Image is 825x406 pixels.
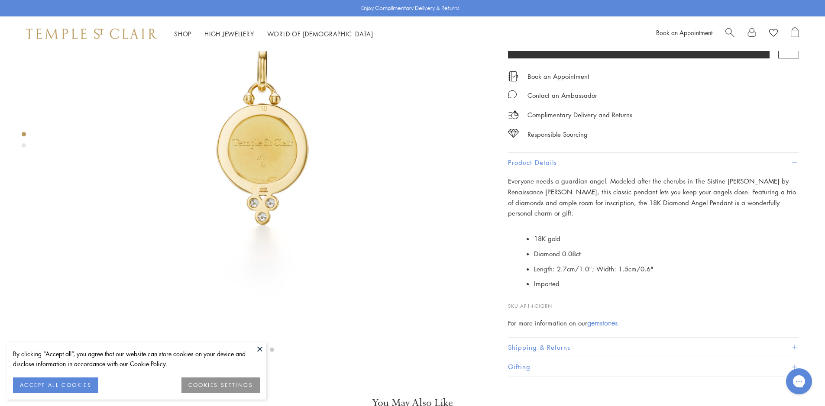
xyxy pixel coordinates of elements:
button: COOKIES SETTINGS [181,377,260,393]
button: ACCEPT ALL COOKIES [13,377,98,393]
iframe: Gorgias live chat messenger [782,365,816,397]
div: By clicking “Accept all”, you agree that our website can store cookies on your device and disclos... [13,349,260,369]
p: Complimentary Delivery and Returns [527,110,632,120]
button: Gifting [508,357,799,377]
li: Diamond 0.08ct [534,246,799,261]
img: Temple St. Clair [26,29,157,39]
li: Length: 2.7cm/1.0"; Width: 1.5cm/0.6" [534,261,799,277]
nav: Main navigation [174,29,373,39]
a: High JewelleryHigh Jewellery [204,29,254,38]
a: Search [725,27,734,40]
div: Product gallery navigation [22,130,26,155]
a: Open Shopping Bag [791,27,799,40]
span: AP14-DIGRN [520,303,552,309]
img: icon_sourcing.svg [508,129,519,138]
a: Book an Appointment [527,71,589,81]
li: 18K gold [534,231,799,246]
p: Enjoy Complimentary Delivery & Returns [361,4,459,13]
div: Contact an Ambassador [527,90,597,101]
a: Book an Appointment [656,28,712,37]
img: icon_appointment.svg [508,71,518,81]
a: World of [DEMOGRAPHIC_DATA]World of [DEMOGRAPHIC_DATA] [267,29,373,38]
img: MessageIcon-01_2.svg [508,90,517,99]
p: SKU: [508,293,799,310]
a: ShopShop [174,29,191,38]
div: Responsible Sourcing [527,129,588,140]
a: View Wishlist [769,27,778,40]
button: Product Details [508,153,799,172]
a: gemstones [587,318,618,328]
p: Everyone needs a guardian angel. Modeled after the cherubs in The Sistine [PERSON_NAME] by Renais... [508,176,799,219]
button: Shipping & Returns [508,338,799,357]
div: For more information on our [508,318,799,329]
li: Imported [534,276,799,291]
img: icon_delivery.svg [508,110,519,120]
